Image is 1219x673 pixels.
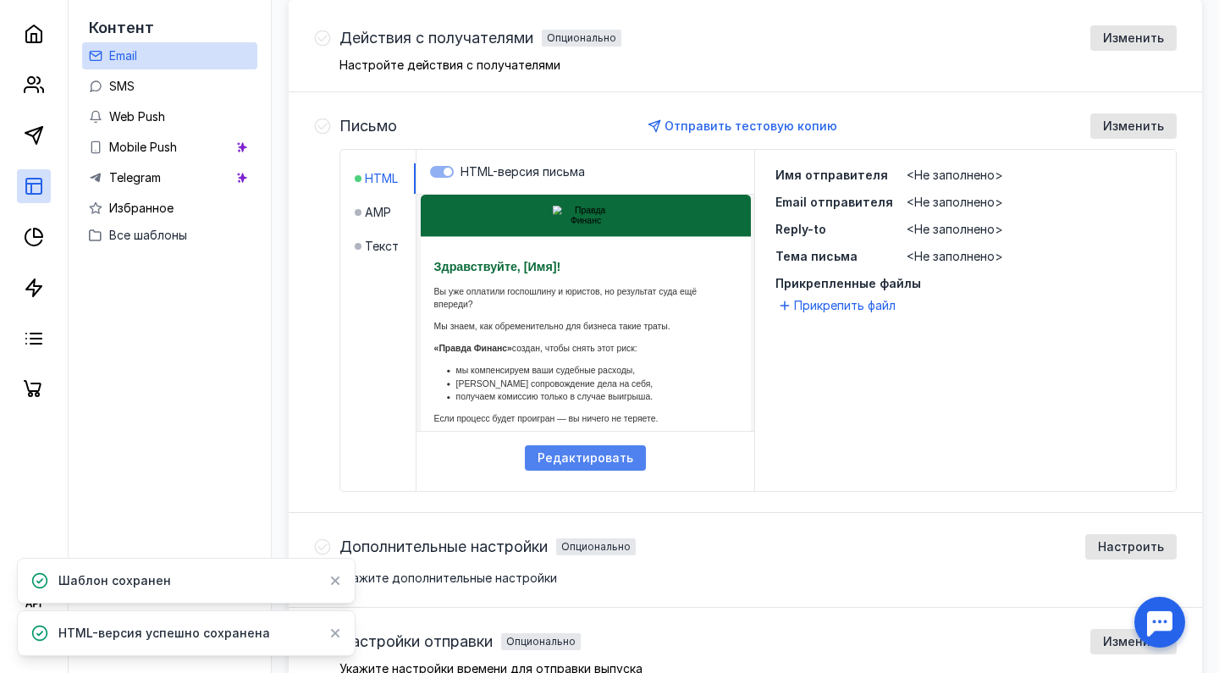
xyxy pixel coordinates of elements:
span: Избранное [109,201,174,215]
span: <Не заполнено> [907,249,1003,263]
button: Изменить [1090,629,1177,654]
span: HTML-версия успешно сохранена [58,625,270,642]
h4: Дополнительные настройкиОпционально [339,538,636,555]
div: Опционально [547,33,616,43]
span: Редактировать [538,451,633,466]
p: Настройте действия с получателями [339,59,1177,71]
h4: Настройки отправкиОпционально [339,633,581,650]
iframe: preview [306,195,865,432]
span: Тема письма [775,249,858,263]
button: Прикрепить файл [775,295,902,316]
span: Отправить тестовую копию [665,119,837,133]
span: Настройки отправки [339,633,493,650]
span: Дополнительные настройки [339,538,548,555]
a: Web Push [82,103,257,130]
a: Email [82,42,257,69]
span: Reply-to [775,222,826,236]
h4: Действия с получателямиОпционально [339,30,621,47]
button: Настроить [1085,534,1177,560]
button: Все шаблоны [89,222,251,249]
span: Email отправителя [775,195,893,209]
span: <Не заполнено> [907,168,1003,182]
a: Telegram [82,164,257,191]
button: Отправить тестовую копию [642,113,846,139]
div: Укажите дополнительные настройки [339,570,1177,587]
a: Избранное [82,195,257,222]
span: Настроить [1098,540,1164,554]
span: Web Push [109,109,165,124]
span: SMS [109,79,135,93]
span: Имя отправителя [775,168,888,182]
button: Изменить [1090,113,1177,139]
span: Шаблон сохранен [58,572,171,589]
span: <Не заполнено> [907,195,1003,209]
span: Mobile Push [109,140,177,154]
span: Контент [89,19,154,36]
div: Опционально [506,637,576,647]
h4: Письмо [339,118,397,135]
button: Изменить [1090,25,1177,51]
span: HTML-версия письма [461,164,585,179]
span: AMP [365,204,391,221]
span: Изменить [1103,635,1164,649]
span: Изменить [1103,119,1164,134]
button: Редактировать [525,445,646,471]
span: Email [109,48,137,63]
span: Прикрепить файл [794,297,896,314]
span: Telegram [109,170,161,185]
div: Опционально [561,542,631,552]
span: Текст [365,238,399,255]
span: HTML [365,170,398,187]
span: Изменить [1103,31,1164,46]
a: SMS [82,73,257,100]
span: Все шаблоны [109,228,187,242]
span: <Не заполнено> [907,222,1003,236]
span: Прикрепленные файлы [775,275,1156,292]
span: Действия с получателями [339,30,533,47]
a: Mobile Push [82,134,257,161]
